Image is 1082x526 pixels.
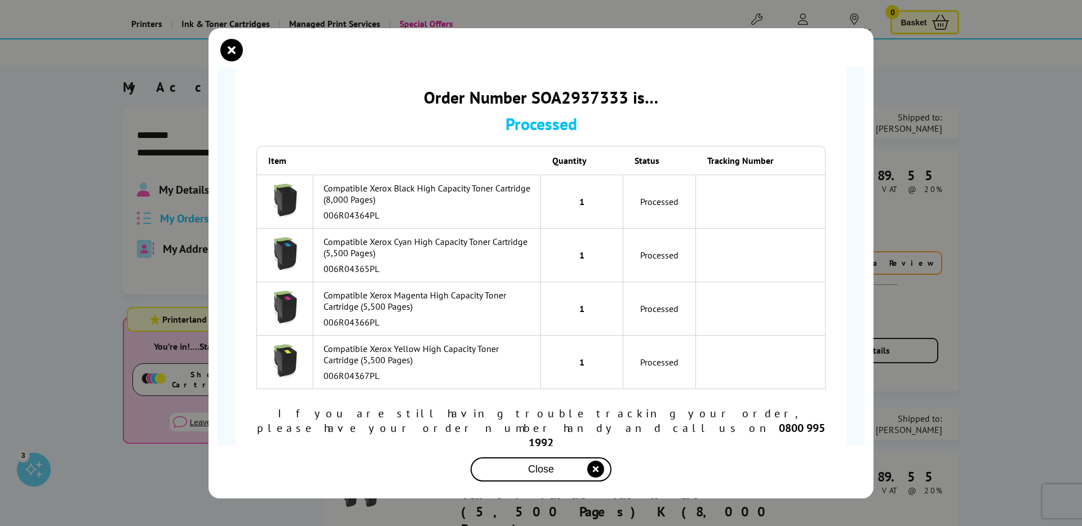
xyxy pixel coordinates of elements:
div: Order Number SOA2937333 is… [256,86,826,108]
div: Compatible Xerox Yellow High Capacity Toner Cartridge (5,500 Pages) [323,343,535,365]
td: Processed [623,282,696,336]
td: 1 [541,175,623,229]
td: Processed [623,175,696,229]
button: close modal [471,457,611,482]
span: Close [528,463,554,475]
div: 006R04367PL [323,370,535,381]
div: Compatible Xerox Magenta High Capacity Toner Cartridge (5,500 Pages) [323,289,535,312]
div: If you are still having trouble tracking your order, please have your order number handy and call... [256,406,826,450]
th: Tracking Number [696,146,826,175]
b: 0800 995 1992 [529,421,825,450]
div: 006R04366PL [323,317,535,328]
button: close modal [223,42,240,59]
img: Compatible Xerox Yellow High Capacity Toner Cartridge (5,500 Pages) [265,341,305,381]
th: Quantity [541,146,623,175]
img: Compatible Xerox Cyan High Capacity Toner Cartridge (5,500 Pages) [265,234,305,274]
div: 006R04365PL [323,263,535,274]
img: Compatible Xerox Black High Capacity Toner Cartridge (8,000 Pages) [265,181,305,220]
td: 1 [541,282,623,336]
img: Compatible Xerox Magenta High Capacity Toner Cartridge (5,500 Pages) [265,288,305,327]
td: 1 [541,336,623,389]
div: Processed [256,113,826,135]
td: Processed [623,229,696,282]
div: Compatible Xerox Black High Capacity Toner Cartridge (8,000 Pages) [323,182,535,205]
td: Processed [623,336,696,389]
td: 1 [541,229,623,282]
div: Compatible Xerox Cyan High Capacity Toner Cartridge (5,500 Pages) [323,236,535,258]
th: Item [256,146,313,175]
div: 006R04364PL [323,209,535,221]
th: Status [623,146,696,175]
